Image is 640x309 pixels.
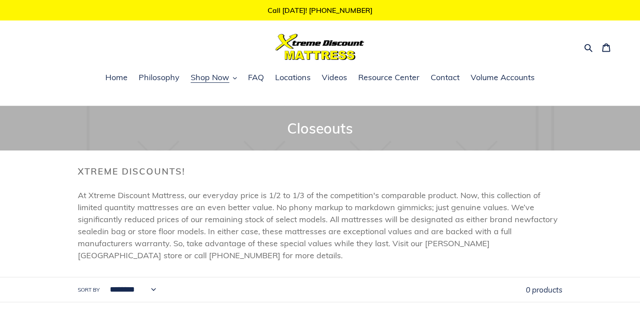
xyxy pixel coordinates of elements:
[426,71,464,85] a: Contact
[78,166,562,177] h2: Xtreme Discounts!
[431,72,460,83] span: Contact
[466,71,539,85] a: Volume Accounts
[134,71,184,85] a: Philosophy
[526,285,562,294] span: 0 products
[101,71,132,85] a: Home
[78,286,100,294] label: Sort by
[275,72,311,83] span: Locations
[78,189,562,261] p: At Xtreme Discount Mattress, our everyday price is 1/2 to 1/3 of the competition's comparable pro...
[186,71,241,85] button: Shop Now
[358,72,420,83] span: Resource Center
[471,72,535,83] span: Volume Accounts
[287,119,353,137] span: Closeouts
[322,72,347,83] span: Videos
[244,71,268,85] a: FAQ
[271,71,315,85] a: Locations
[105,72,128,83] span: Home
[276,34,364,60] img: Xtreme Discount Mattress
[139,72,180,83] span: Philosophy
[191,72,229,83] span: Shop Now
[317,71,352,85] a: Videos
[354,71,424,85] a: Resource Center
[78,214,558,236] span: factory sealed
[248,72,264,83] span: FAQ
